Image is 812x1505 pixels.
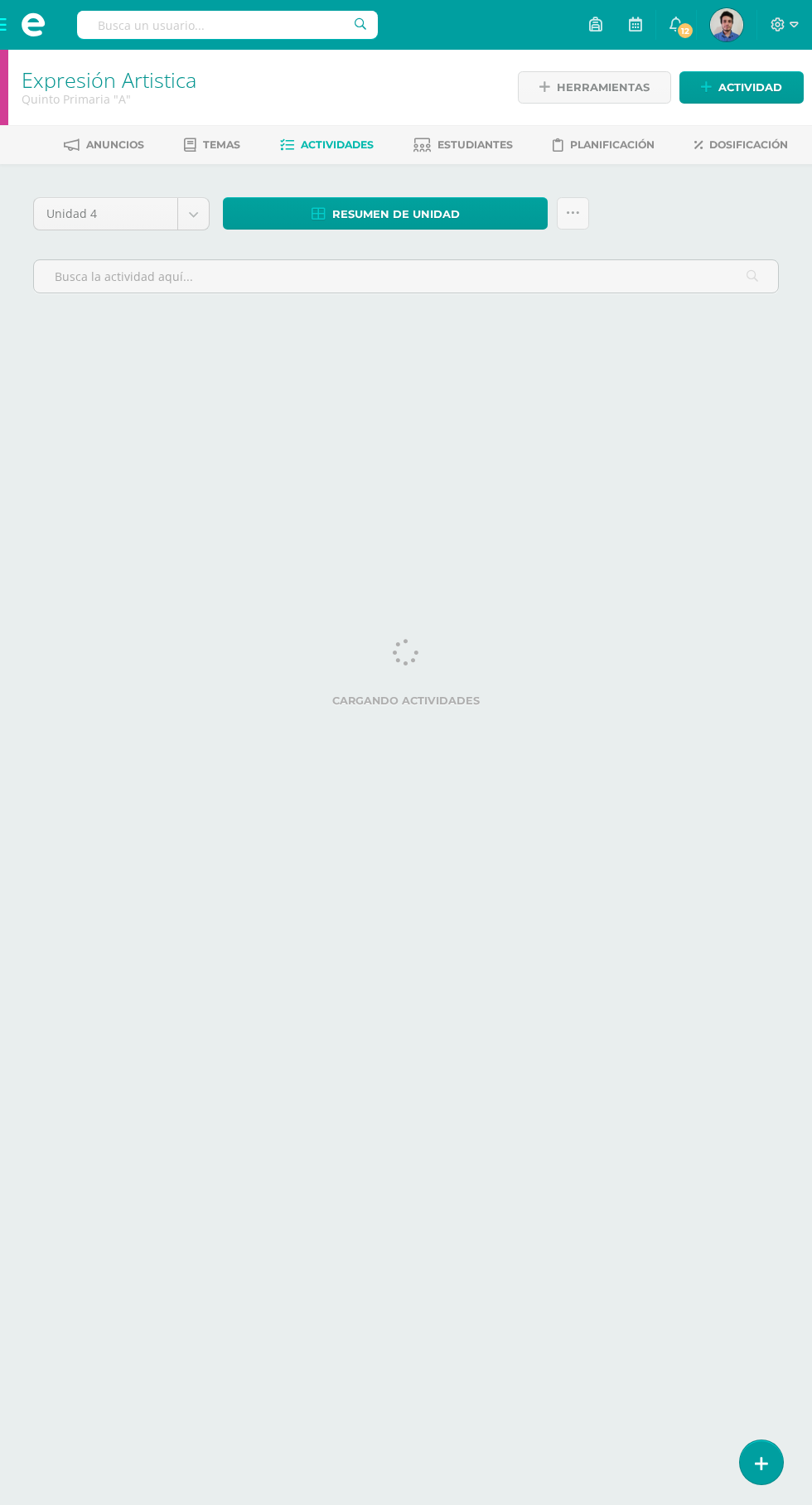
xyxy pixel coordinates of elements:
span: Herramientas [557,72,650,103]
a: Unidad 4 [34,198,209,230]
a: Expresión Artistica [22,65,196,94]
a: Actividad [679,71,804,104]
span: Anuncios [86,138,144,151]
input: Busca la actividad aquí... [34,260,778,293]
span: Temas [203,138,240,151]
a: Herramientas [518,71,671,104]
span: Dosificación [709,138,788,151]
input: Busca un usuario... [77,11,378,39]
a: Actividades [280,132,374,158]
a: Resumen de unidad [223,197,548,230]
span: Planificación [570,138,655,151]
span: Estudiantes [437,138,513,151]
div: Quinto Primaria 'A' [22,91,496,107]
label: Cargando actividades [33,694,779,707]
a: Dosificación [694,132,788,158]
span: Unidad 4 [46,198,165,230]
span: Resumen de unidad [332,199,460,230]
a: Anuncios [64,132,144,158]
span: Actividades [301,138,374,151]
span: Actividad [718,72,782,103]
img: 071d1905f06132a3a55f1a3ae3fd435e.png [710,8,743,41]
a: Temas [184,132,240,158]
a: Estudiantes [413,132,513,158]
span: 12 [676,22,694,40]
a: Planificación [553,132,655,158]
h1: Expresión Artistica [22,68,496,91]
